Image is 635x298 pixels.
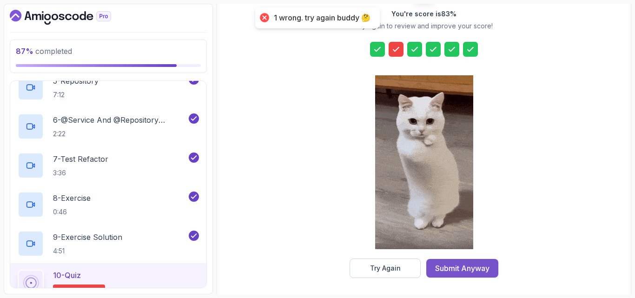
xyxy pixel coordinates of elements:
[375,75,473,249] img: cool-cat
[53,270,81,281] p: 10 - Quiz
[16,46,72,56] span: completed
[18,113,199,139] button: 6-@Service And @Repository Annotations2:22
[274,13,370,23] div: 1 wrong. try again buddy 🤔
[53,90,99,99] p: 7:12
[18,231,199,257] button: 9-Exercise Solution4:51
[18,270,199,296] button: 10-QuizRequired-quiz
[53,129,187,139] p: 2:22
[370,264,401,273] div: Try Again
[53,153,108,165] p: 7 - Test Refactor
[18,74,199,100] button: 5-Repository7:12
[10,10,132,25] a: Dashboard
[426,259,498,278] button: Submit Anyway
[53,114,187,126] p: 6 - @Service And @Repository Annotations
[53,232,122,243] p: 9 - Exercise Solution
[16,46,33,56] span: 87 %
[87,286,99,294] span: quiz
[53,246,122,256] p: 4:51
[391,9,456,19] h2: You're score is 83 %
[53,168,108,178] p: 3:36
[356,21,493,31] p: Try Again to review and improve your score!
[59,286,87,294] span: Required-
[435,263,489,274] div: Submit Anyway
[53,192,91,204] p: 8 - Exercise
[18,152,199,179] button: 7-Test Refactor3:36
[350,258,421,278] button: Try Again
[53,207,91,217] p: 0:46
[53,75,99,86] p: 5 - Repository
[18,192,199,218] button: 8-Exercise0:46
